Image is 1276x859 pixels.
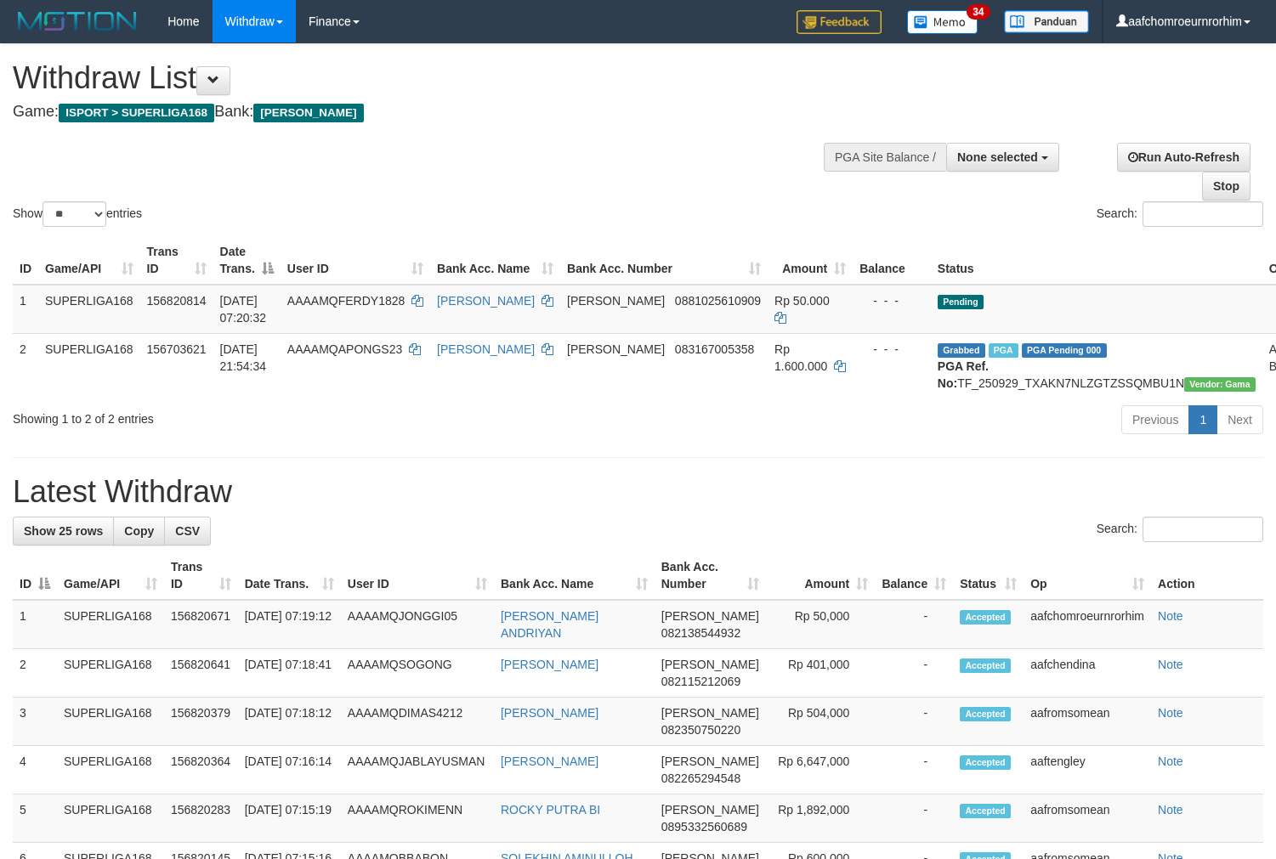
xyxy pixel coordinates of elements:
[24,524,103,538] span: Show 25 rows
[13,649,57,698] td: 2
[437,342,535,356] a: [PERSON_NAME]
[766,794,875,843] td: Rp 1,892,000
[164,698,238,746] td: 156820379
[238,746,341,794] td: [DATE] 07:16:14
[938,343,985,358] span: Grabbed
[13,61,834,95] h1: Withdraw List
[989,343,1018,358] span: Marked by aafchhiseyha
[957,150,1038,164] span: None selected
[766,698,875,746] td: Rp 504,000
[140,236,213,285] th: Trans ID: activate to sort column ascending
[175,524,200,538] span: CSV
[960,707,1011,721] span: Accepted
[1143,517,1263,542] input: Search:
[768,236,853,285] th: Amount: activate to sort column ascending
[13,600,57,649] td: 1
[661,723,740,737] span: Copy 082350750220 to clipboard
[13,517,114,545] a: Show 25 rows
[341,600,494,649] td: AAAAMQJONGGI05
[57,649,164,698] td: SUPERLIGA168
[13,551,57,600] th: ID: activate to sort column descending
[931,333,1262,398] td: TF_250929_TXAKN7NLZGTZSSQMBU1N
[661,803,759,817] span: [PERSON_NAME]
[661,771,740,785] span: Copy 082265294548 to clipboard
[946,143,1059,172] button: None selected
[164,649,238,698] td: 156820641
[766,746,875,794] td: Rp 6,647,000
[238,551,341,600] th: Date Trans.: activate to sort column ascending
[1024,698,1151,746] td: aafromsomean
[164,600,238,649] td: 156820671
[59,104,214,122] span: ISPORT > SUPERLIGA168
[661,675,740,688] span: Copy 082115212069 to clipboard
[501,754,598,768] a: [PERSON_NAME]
[1158,658,1183,671] a: Note
[13,104,834,121] h4: Game: Bank:
[931,236,1262,285] th: Status
[960,658,1011,673] span: Accepted
[960,755,1011,770] span: Accepted
[287,342,402,356] span: AAAAMQAPONGS23
[1121,405,1189,434] a: Previous
[797,10,882,34] img: Feedback.jpg
[661,658,759,671] span: [PERSON_NAME]
[1188,405,1217,434] a: 1
[661,626,740,640] span: Copy 082138544932 to clipboard
[655,551,766,600] th: Bank Acc. Number: activate to sort column ascending
[960,804,1011,818] span: Accepted
[661,754,759,768] span: [PERSON_NAME]
[560,236,768,285] th: Bank Acc. Number: activate to sort column ascending
[875,794,953,843] td: -
[1143,201,1263,227] input: Search:
[430,236,560,285] th: Bank Acc. Name: activate to sort column ascending
[253,104,363,122] span: [PERSON_NAME]
[341,551,494,600] th: User ID: activate to sort column ascending
[853,236,931,285] th: Balance
[57,551,164,600] th: Game/API: activate to sort column ascending
[1117,143,1250,172] a: Run Auto-Refresh
[501,658,598,671] a: [PERSON_NAME]
[341,649,494,698] td: AAAAMQSOGONG
[1158,754,1183,768] a: Note
[13,794,57,843] td: 5
[147,342,207,356] span: 156703621
[13,285,38,334] td: 1
[1024,551,1151,600] th: Op: activate to sort column ascending
[164,746,238,794] td: 156820364
[164,517,211,545] a: CSV
[875,600,953,649] td: -
[13,746,57,794] td: 4
[1024,649,1151,698] td: aafchendina
[38,285,140,334] td: SUPERLIGA168
[907,10,978,34] img: Button%20Memo.svg
[824,143,946,172] div: PGA Site Balance /
[967,4,990,20] span: 34
[124,524,154,538] span: Copy
[13,698,57,746] td: 3
[661,706,759,720] span: [PERSON_NAME]
[57,698,164,746] td: SUPERLIGA168
[1097,201,1263,227] label: Search:
[1022,343,1107,358] span: PGA Pending
[875,698,953,746] td: -
[238,649,341,698] td: [DATE] 07:18:41
[147,294,207,308] span: 156820814
[38,236,140,285] th: Game/API: activate to sort column ascending
[938,359,989,390] b: PGA Ref. No:
[13,201,142,227] label: Show entries
[341,794,494,843] td: AAAAMQROKIMENN
[13,8,142,34] img: MOTION_logo.png
[238,794,341,843] td: [DATE] 07:15:19
[238,698,341,746] td: [DATE] 07:18:12
[766,600,875,649] td: Rp 50,000
[164,794,238,843] td: 156820283
[1097,517,1263,542] label: Search:
[960,610,1011,624] span: Accepted
[57,746,164,794] td: SUPERLIGA168
[501,803,600,817] a: ROCKY PUTRA BI
[1024,794,1151,843] td: aafromsomean
[238,600,341,649] td: [DATE] 07:19:12
[13,475,1263,509] h1: Latest Withdraw
[859,341,924,358] div: - - -
[859,292,924,309] div: - - -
